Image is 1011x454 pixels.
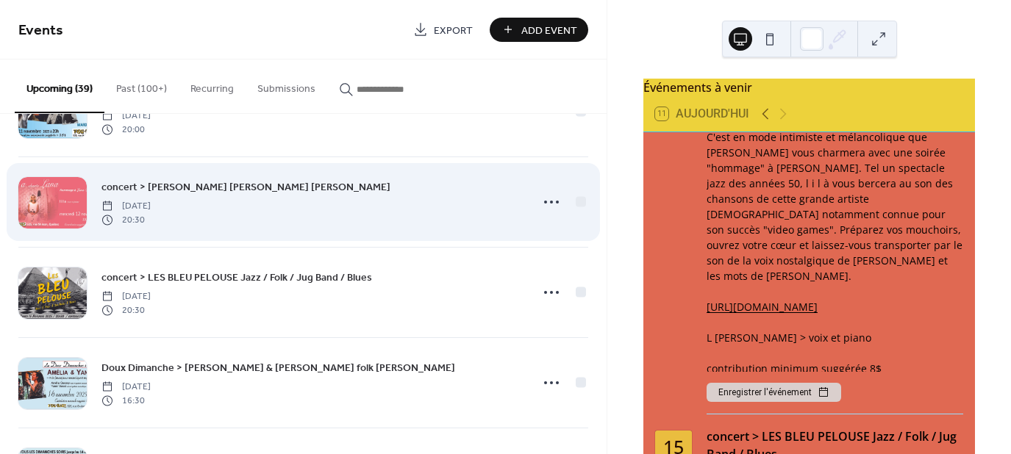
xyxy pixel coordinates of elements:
button: Recurring [179,60,246,112]
span: [DATE] [101,200,151,213]
div: Événements à venir [643,79,975,96]
span: Events [18,16,63,45]
span: concert > [PERSON_NAME] [PERSON_NAME] [PERSON_NAME] [101,180,390,195]
span: concert > LES BLEU PELOUSE Jazz / Folk / Jug Band / Blues [101,270,372,286]
a: [URL][DOMAIN_NAME] [707,300,818,314]
span: Add Event [521,23,577,38]
span: 16:30 [101,394,151,407]
span: 20:30 [101,213,151,226]
a: concert > LES BLEU PELOUSE Jazz / Folk / Jug Band / Blues [101,269,372,286]
button: Past (100+) [104,60,179,112]
span: Doux Dimanche > [PERSON_NAME] & [PERSON_NAME] folk [PERSON_NAME] [101,361,455,376]
a: Export [402,18,484,42]
button: Upcoming (39) [15,60,104,113]
span: [DATE] [101,290,151,303]
a: Doux Dimanche > [PERSON_NAME] & [PERSON_NAME] folk [PERSON_NAME] [101,359,455,376]
a: concert > [PERSON_NAME] [PERSON_NAME] [PERSON_NAME] [101,179,390,195]
span: Export [434,23,473,38]
button: Add Event [490,18,588,42]
span: [DATE] [101,109,151,123]
div: [PERSON_NAME] [PERSON_NAME] [PERSON_NAME] au Fou-Bar ~ Hommage à [PERSON_NAME] ~ Chanson-jazz int... [707,21,963,392]
button: Enregistrer l'événement [707,383,841,402]
button: Submissions [246,60,327,112]
span: 20:00 [101,123,151,136]
span: [DATE] [101,381,151,394]
span: 20:30 [101,303,151,317]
